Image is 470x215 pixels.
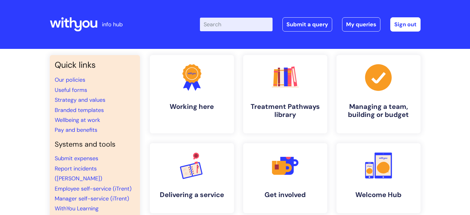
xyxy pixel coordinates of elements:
a: Manager self-service (iTrent) [55,195,129,202]
a: Delivering a service [150,143,234,213]
div: | - [200,17,421,32]
h4: Welcome Hub [341,191,416,199]
a: Our policies [55,76,85,84]
a: Branded templates [55,106,104,114]
a: Submit a query [282,17,332,32]
a: Wellbeing at work [55,116,100,124]
h4: Working here [155,103,229,111]
h4: Systems and tools [55,140,135,149]
a: Employee self-service (iTrent) [55,185,132,192]
input: Search [200,18,273,31]
a: Get involved [243,143,327,213]
a: Sign out [390,17,421,32]
a: Submit expenses [55,155,98,162]
a: Working here [150,55,234,133]
h3: Quick links [55,60,135,70]
a: Report incidents ([PERSON_NAME]) [55,165,102,182]
a: Managing a team, building or budget [337,55,421,133]
h4: Get involved [248,191,322,199]
a: Treatment Pathways library [243,55,327,133]
h4: Managing a team, building or budget [341,103,416,119]
a: WithYou Learning [55,205,99,212]
p: info hub [102,19,123,29]
a: Welcome Hub [337,143,421,213]
h4: Delivering a service [155,191,229,199]
a: Strategy and values [55,96,105,104]
a: Useful forms [55,86,87,94]
a: My queries [342,17,380,32]
a: Pay and benefits [55,126,97,134]
h4: Treatment Pathways library [248,103,322,119]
